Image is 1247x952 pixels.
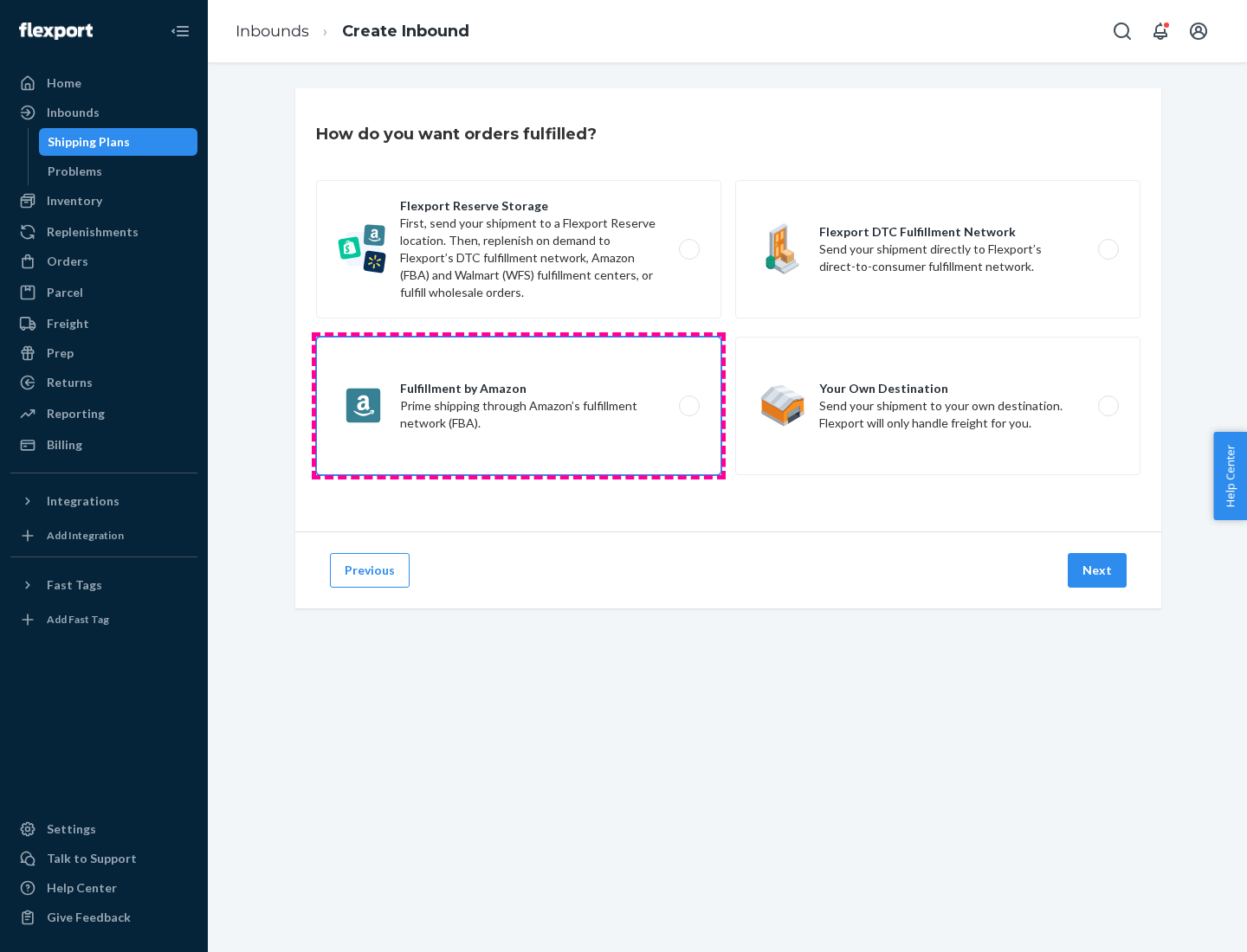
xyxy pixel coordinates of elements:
[316,123,597,145] h3: How do you want orders fulfilled?
[47,576,102,594] div: Fast Tags
[48,163,102,180] div: Problems
[10,99,197,126] a: Inbounds
[1213,432,1247,520] button: Help Center
[10,339,197,367] a: Prep
[47,74,81,92] div: Home
[47,528,124,543] div: Add Integration
[47,284,83,301] div: Parcel
[47,192,102,209] div: Inventory
[330,553,410,588] button: Previous
[47,104,100,121] div: Inbounds
[47,344,74,362] div: Prep
[39,158,198,185] a: Problems
[10,487,197,515] button: Integrations
[1143,14,1178,48] button: Open notifications
[48,133,130,151] div: Shipping Plans
[342,22,469,41] a: Create Inbound
[10,69,197,97] a: Home
[10,369,197,396] a: Returns
[10,815,197,843] a: Settings
[10,310,197,338] a: Freight
[47,879,117,897] div: Help Center
[47,405,105,422] div: Reporting
[222,6,483,57] ol: breadcrumbs
[10,431,197,459] a: Billing
[47,253,88,270] div: Orders
[47,492,120,510] div: Integrations
[10,279,197,306] a: Parcel
[10,874,197,902] a: Help Center
[47,909,131,926] div: Give Feedback
[47,820,96,838] div: Settings
[10,904,197,931] button: Give Feedback
[10,400,197,428] a: Reporting
[39,128,198,156] a: Shipping Plans
[47,223,139,241] div: Replenishments
[236,22,309,41] a: Inbounds
[163,14,197,48] button: Close Navigation
[19,23,93,40] img: Flexport logo
[1105,14,1140,48] button: Open Search Box
[47,612,109,627] div: Add Fast Tag
[10,606,197,634] a: Add Fast Tag
[1181,14,1216,48] button: Open account menu
[10,571,197,599] button: Fast Tags
[10,248,197,275] a: Orders
[47,374,93,391] div: Returns
[10,187,197,215] a: Inventory
[10,522,197,550] a: Add Integration
[47,850,137,867] div: Talk to Support
[10,845,197,872] a: Talk to Support
[1068,553,1127,588] button: Next
[47,436,82,453] div: Billing
[10,218,197,246] a: Replenishments
[47,315,89,332] div: Freight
